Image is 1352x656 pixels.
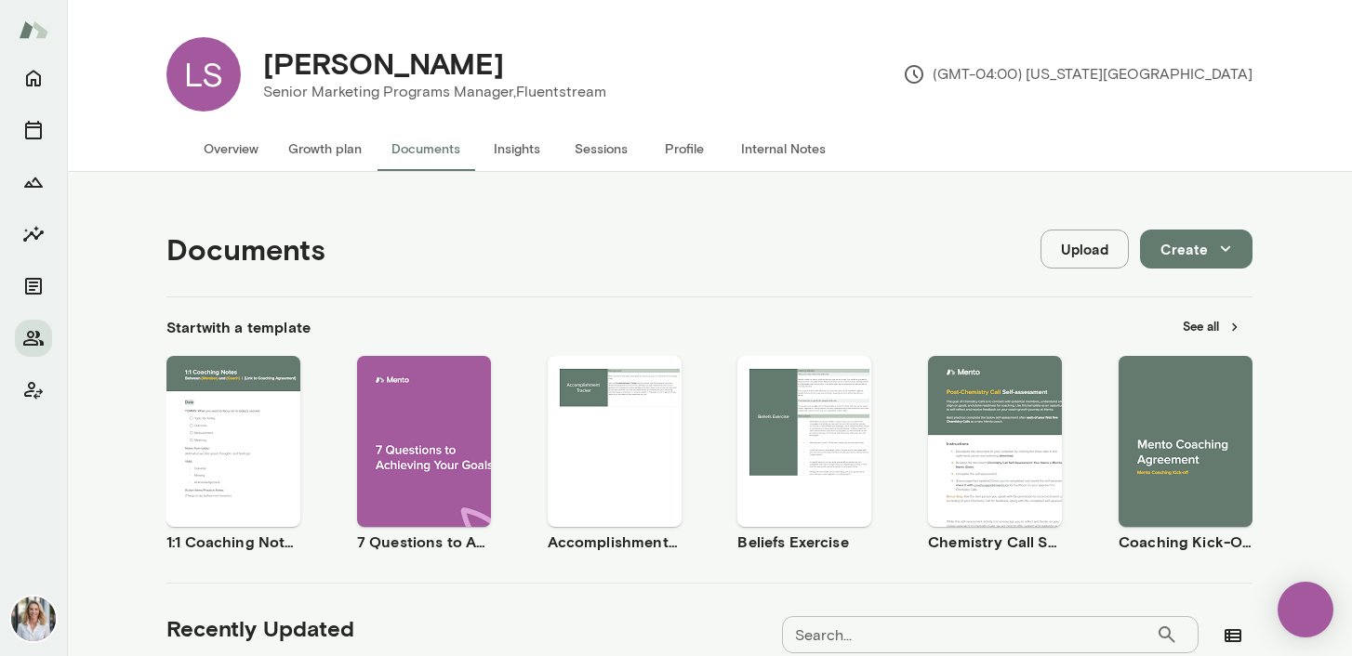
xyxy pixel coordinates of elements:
button: See all [1172,312,1253,341]
p: (GMT-04:00) [US_STATE][GEOGRAPHIC_DATA] [903,63,1253,85]
button: Profile [643,126,726,171]
h6: Beliefs Exercise [737,531,871,553]
p: Senior Marketing Programs Manager, Fluentstream [263,81,606,103]
button: Insights [475,126,559,171]
h6: 1:1 Coaching Notes [166,531,300,553]
h6: 7 Questions to Achieving Your Goals [357,531,491,553]
button: Insights [15,216,52,253]
img: Mento [19,12,48,47]
button: Client app [15,372,52,409]
button: Sessions [559,126,643,171]
h4: Documents [166,231,325,267]
button: Members [15,320,52,357]
img: Jennifer Palazzo [11,597,56,641]
button: Home [15,59,52,97]
button: Internal Notes [726,126,841,171]
h6: Start with a template [166,316,311,338]
h6: Accomplishment Tracker [548,531,682,553]
button: Overview [189,126,273,171]
button: Upload [1041,230,1129,269]
h6: Chemistry Call Self-Assessment [Coaches only] [928,531,1062,553]
button: Documents [15,268,52,305]
h5: Recently Updated [166,613,354,643]
button: Sessions [15,112,52,149]
h4: [PERSON_NAME] [263,46,504,81]
button: Growth Plan [15,164,52,201]
div: LS [166,37,241,112]
button: Documents [377,126,475,171]
button: Growth plan [273,126,377,171]
h6: Coaching Kick-Off | Coaching Agreement [1119,531,1253,553]
button: Create [1140,230,1253,269]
